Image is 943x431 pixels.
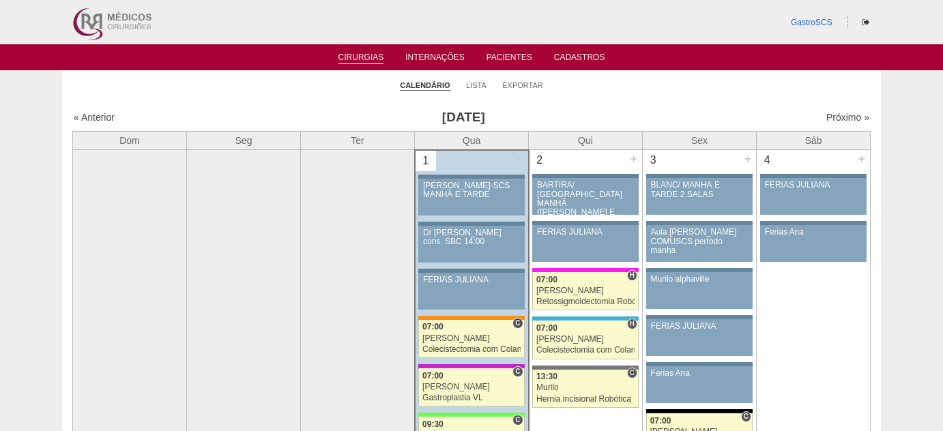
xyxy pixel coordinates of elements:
[74,112,115,123] a: « Anterior
[422,393,521,402] div: Gastroplastia VL
[536,286,635,295] div: [PERSON_NAME]
[537,228,634,237] div: FERIAS JULIANA
[418,269,524,273] div: Key: Aviso
[760,174,867,178] div: Key: Aviso
[862,18,869,27] i: Sair
[532,174,639,178] div: Key: Aviso
[646,221,753,225] div: Key: Aviso
[646,315,753,319] div: Key: Aviso
[643,150,664,170] div: 3
[651,369,749,378] div: Ferias Ana
[532,370,639,408] a: C 13:30 Murilo Hernia incisional Robótica
[765,228,862,237] div: Ferias Ana
[418,175,524,179] div: Key: Aviso
[650,416,671,426] span: 07:00
[532,221,639,225] div: Key: Aviso
[536,383,635,392] div: Murilo
[265,108,663,128] h3: [DATE]
[418,368,524,406] a: C 07:00 [PERSON_NAME] Gastroplastia VL
[301,131,415,150] th: Ter
[73,131,187,150] th: Dom
[651,322,749,331] div: FERIAS JULIANA
[760,178,867,215] a: FERIAS JULIANA
[418,413,524,417] div: Key: Brasil
[856,150,867,168] div: +
[400,80,450,91] a: Calendário
[418,273,524,310] a: FERIAS JULIANA
[418,320,524,358] a: C 07:00 [PERSON_NAME] Colecistectomia com Colangiografia VL
[418,222,524,226] div: Key: Aviso
[536,372,557,381] span: 13:30
[760,225,867,262] a: Ferias Ana
[536,297,635,306] div: Retossigmoidectomia Robótica
[532,268,639,272] div: Key: Pro Matre
[791,18,832,27] a: GastroSCS
[423,276,520,284] div: FERIAS JULIANA
[422,334,521,343] div: [PERSON_NAME]
[627,318,637,329] span: Hospital
[742,150,753,168] div: +
[487,53,532,66] a: Pacientes
[643,131,757,150] th: Sex
[646,362,753,366] div: Key: Aviso
[418,316,524,320] div: Key: São Luiz - SCS
[627,368,637,378] span: Consultório
[536,335,635,344] div: [PERSON_NAME]
[628,150,639,168] div: +
[646,366,753,403] a: Ferias Ana
[529,131,643,150] th: Qui
[512,318,523,329] span: Consultório
[418,179,524,215] a: [PERSON_NAME]-SCS MANHÃ E TARDE
[512,366,523,377] span: Consultório
[418,226,524,263] a: Dr [PERSON_NAME] cons. SBC 14:00
[415,131,529,150] th: Qua
[529,150,551,170] div: 2
[187,131,301,150] th: Seg
[627,270,637,281] span: Hospital
[536,395,635,404] div: Hernia incisional Robótica
[532,178,639,215] a: BARTIRA/ [GEOGRAPHIC_DATA] MANHÃ ([PERSON_NAME] E ANA)/ SANTA JOANA -TARDE
[760,221,867,225] div: Key: Aviso
[537,181,634,235] div: BARTIRA/ [GEOGRAPHIC_DATA] MANHÃ ([PERSON_NAME] E ANA)/ SANTA JOANA -TARDE
[554,53,605,66] a: Cadastros
[532,366,639,370] div: Key: Santa Catarina
[536,323,557,333] span: 07:00
[646,272,753,309] a: Murilo alphaville
[502,80,543,90] a: Exportar
[765,181,862,190] div: FERIAS JULIANA
[418,364,524,368] div: Key: Maria Braido
[514,151,525,168] div: +
[651,275,749,284] div: Murilo alphaville
[532,225,639,262] a: FERIAS JULIANA
[423,181,520,199] div: [PERSON_NAME]-SCS MANHÃ E TARDE
[338,53,384,64] a: Cirurgias
[422,322,444,331] span: 07:00
[646,409,753,413] div: Key: Blanc
[646,174,753,178] div: Key: Aviso
[423,228,520,246] div: Dr [PERSON_NAME] cons. SBC 14:00
[532,272,639,310] a: H 07:00 [PERSON_NAME] Retossigmoidectomia Robótica
[536,275,557,284] span: 07:00
[646,225,753,262] a: Aula [PERSON_NAME] COMUSCS período manha
[646,178,753,215] a: BLANC/ MANHÃ E TARDE 2 SALAS
[532,316,639,321] div: Key: Neomater
[651,181,749,198] div: BLANC/ MANHÃ E TARDE 2 SALAS
[422,345,521,354] div: Colecistectomia com Colangiografia VL
[532,321,639,359] a: H 07:00 [PERSON_NAME] Colecistectomia com Colangiografia VL
[646,319,753,356] a: FERIAS JULIANA
[466,80,487,90] a: Lista
[416,151,437,171] div: 1
[741,411,751,422] span: Consultório
[512,415,523,426] span: Consultório
[826,112,869,123] a: Próximo »
[536,346,635,355] div: Colecistectomia com Colangiografia VL
[651,228,749,255] div: Aula [PERSON_NAME] COMUSCS período manha
[422,371,444,381] span: 07:00
[422,419,444,429] span: 09:30
[757,150,778,170] div: 4
[422,383,521,391] div: [PERSON_NAME]
[405,53,465,66] a: Internações
[757,131,871,150] th: Sáb
[646,268,753,272] div: Key: Aviso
